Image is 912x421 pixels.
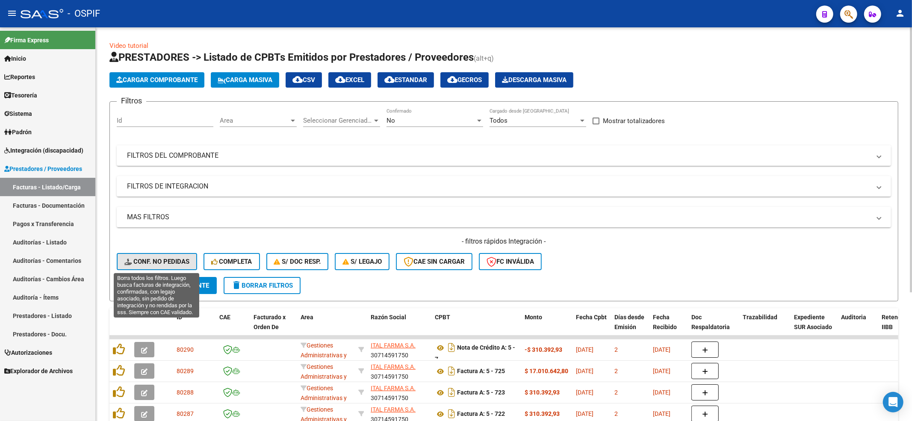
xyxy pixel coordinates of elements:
[109,72,204,88] button: Cargar Comprobante
[127,212,871,222] mat-panel-title: MAS FILTROS
[177,410,194,417] span: 80287
[127,182,871,191] mat-panel-title: FILTROS DE INTEGRACION
[301,314,313,321] span: Area
[371,363,416,370] span: ITAL FARMA S.A.
[611,308,649,346] datatable-header-cell: Días desde Emisión
[576,314,607,321] span: Fecha Cpbt
[4,366,73,376] span: Explorador de Archivos
[521,308,573,346] datatable-header-cell: Monto
[4,146,83,155] span: Integración (discapacidad)
[220,117,289,124] span: Area
[117,176,891,197] mat-expansion-panel-header: FILTROS DE INTEGRACION
[614,314,644,330] span: Días desde Emisión
[371,314,406,321] span: Razón Social
[791,308,838,346] datatable-header-cell: Expediente SUR Asociado
[614,389,618,396] span: 2
[177,346,194,353] span: 80290
[371,362,428,380] div: 30714591750
[124,280,135,290] mat-icon: search
[474,54,494,62] span: (alt+q)
[446,386,457,399] i: Descargar documento
[371,383,428,401] div: 30714591750
[335,74,345,85] mat-icon: cloud_download
[653,389,670,396] span: [DATE]
[297,308,355,346] datatable-header-cell: Area
[688,308,739,346] datatable-header-cell: Doc Respaldatoria
[446,341,457,354] i: Descargar documento
[479,253,542,270] button: FC Inválida
[457,389,505,396] strong: Factura A: 5 - 723
[653,368,670,374] span: [DATE]
[250,308,297,346] datatable-header-cell: Facturado x Orden De
[4,127,32,137] span: Padrón
[292,76,315,84] span: CSV
[603,116,665,126] span: Mostrar totalizadores
[384,76,427,84] span: Estandar
[576,410,593,417] span: [DATE]
[7,8,17,18] mat-icon: menu
[447,74,457,85] mat-icon: cloud_download
[841,314,866,321] span: Auditoria
[292,74,303,85] mat-icon: cloud_download
[487,258,534,265] span: FC Inválida
[204,253,260,270] button: Completa
[211,258,252,265] span: Completa
[335,253,390,270] button: S/ legajo
[446,364,457,378] i: Descargar documento
[440,72,489,88] button: Gecros
[211,72,279,88] button: Carga Masiva
[177,314,182,321] span: ID
[231,282,293,289] span: Borrar Filtros
[4,54,26,63] span: Inicio
[335,76,364,84] span: EXCEL
[457,368,505,375] strong: Factura A: 5 - 725
[4,35,49,45] span: Firma Express
[218,76,272,84] span: Carga Masiva
[495,72,573,88] app-download-masive: Descarga masiva de comprobantes (adjuntos)
[219,314,230,321] span: CAE
[525,346,562,353] strong: -$ 310.392,93
[653,314,677,330] span: Fecha Recibido
[328,72,371,88] button: EXCEL
[649,308,688,346] datatable-header-cell: Fecha Recibido
[838,308,878,346] datatable-header-cell: Auditoria
[576,368,593,374] span: [DATE]
[4,72,35,82] span: Reportes
[4,109,32,118] span: Sistema
[301,342,347,368] span: Gestiones Administrativas y Otros
[301,385,347,411] span: Gestiones Administrativas y Otros
[525,410,560,417] strong: $ 310.392,93
[404,258,465,265] span: CAE SIN CARGAR
[495,72,573,88] button: Descarga Masiva
[431,308,521,346] datatable-header-cell: CPBT
[435,314,450,321] span: CPBT
[173,308,216,346] datatable-header-cell: ID
[446,407,457,421] i: Descargar documento
[447,76,482,84] span: Gecros
[378,72,434,88] button: Estandar
[576,346,593,353] span: [DATE]
[117,253,197,270] button: Conf. no pedidas
[371,341,428,359] div: 30714591750
[490,117,508,124] span: Todos
[109,42,148,50] a: Video tutorial
[286,72,322,88] button: CSV
[68,4,100,23] span: - OSPIF
[4,348,52,357] span: Autorizaciones
[177,389,194,396] span: 80288
[371,342,416,349] span: ITAL FARMA S.A.
[117,277,217,294] button: Buscar Comprobante
[743,314,777,321] span: Trazabilidad
[739,308,791,346] datatable-header-cell: Trazabilidad
[124,258,189,265] span: Conf. no pedidas
[371,385,416,392] span: ITAL FARMA S.A.
[384,74,395,85] mat-icon: cloud_download
[342,258,382,265] span: S/ legajo
[254,314,286,330] span: Facturado x Orden De
[4,91,37,100] span: Tesorería
[266,253,329,270] button: S/ Doc Resp.
[224,277,301,294] button: Borrar Filtros
[525,314,542,321] span: Monto
[525,368,568,374] strong: $ 17.010.642,80
[117,237,891,246] h4: - filtros rápidos Integración -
